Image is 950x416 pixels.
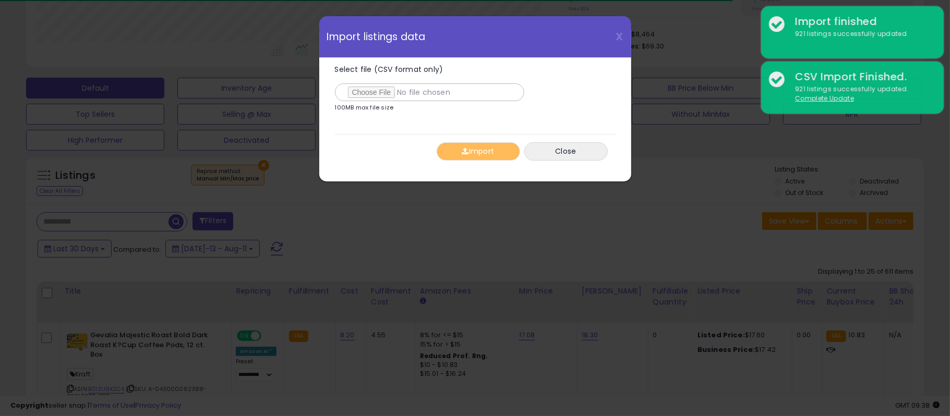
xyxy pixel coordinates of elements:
div: CSV Import Finished. [787,69,936,84]
span: Import listings data [327,32,426,42]
button: Import [437,142,520,161]
u: Complete Update [795,94,854,103]
div: Import finished [787,14,936,29]
button: Close [524,142,608,161]
p: 100MB max file size [335,105,394,111]
div: 921 listings successfully updated. [787,29,936,39]
div: 921 listings successfully updated. [787,84,936,104]
span: Select file (CSV format only) [335,64,443,75]
span: X [616,29,623,44]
